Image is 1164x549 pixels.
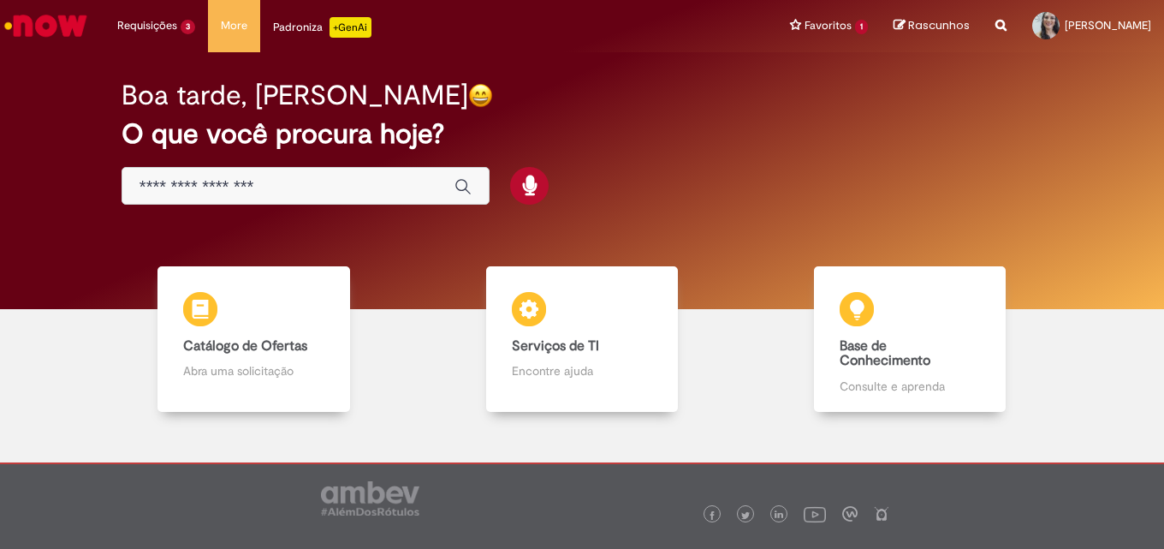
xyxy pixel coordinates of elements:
p: Encontre ajuda [512,362,652,379]
a: Rascunhos [894,18,970,34]
b: Catálogo de Ofertas [183,337,307,355]
span: [PERSON_NAME] [1065,18,1151,33]
img: logo_footer_workplace.png [842,506,858,522]
span: Requisições [117,17,177,34]
a: Serviços de TI Encontre ajuda [418,266,745,412]
img: ServiceNow [2,9,90,43]
span: 3 [181,20,195,34]
h2: O que você procura hoje? [122,119,1042,149]
h2: Boa tarde, [PERSON_NAME] [122,81,468,110]
a: Catálogo de Ofertas Abra uma solicitação [90,266,418,412]
span: Favoritos [805,17,852,34]
span: 1 [855,20,868,34]
b: Base de Conhecimento [840,337,930,370]
img: happy-face.png [468,83,493,108]
img: logo_footer_twitter.png [741,511,750,520]
img: logo_footer_ambev_rotulo_gray.png [321,481,419,516]
a: Base de Conhecimento Consulte e aprenda [746,266,1074,412]
img: logo_footer_linkedin.png [775,510,783,521]
img: logo_footer_youtube.png [804,503,826,525]
span: More [221,17,247,34]
span: Rascunhos [908,17,970,33]
div: Padroniza [273,17,371,38]
img: logo_footer_naosei.png [874,506,889,522]
p: Abra uma solicitação [183,362,324,379]
p: +GenAi [330,17,371,38]
b: Serviços de TI [512,337,599,355]
p: Consulte e aprenda [840,378,980,395]
img: logo_footer_facebook.png [708,511,716,520]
